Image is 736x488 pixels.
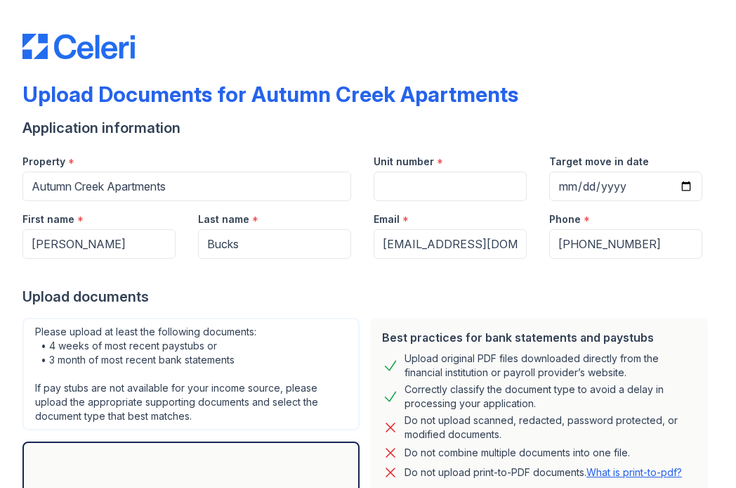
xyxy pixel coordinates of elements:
[374,212,400,226] label: Email
[22,287,714,307] div: Upload documents
[22,212,74,226] label: First name
[405,383,697,411] div: Correctly classify the document type to avoid a delay in processing your application.
[586,466,682,478] a: What is print-to-pdf?
[22,118,714,138] div: Application information
[22,34,135,59] img: CE_Logo_Blue-a8612792a0a2168367f1c8372b55b34899dd931a85d93a1a3d3e32e68fde9ad4.png
[374,155,434,169] label: Unit number
[405,413,697,442] div: Do not upload scanned, redacted, password protected, or modified documents.
[22,318,360,430] div: Please upload at least the following documents: • 4 weeks of most recent paystubs or • 3 month of...
[382,329,697,346] div: Best practices for bank statements and paystubs
[549,155,649,169] label: Target move in date
[405,465,682,480] p: Do not upload print-to-PDF documents.
[22,155,65,169] label: Property
[405,444,630,461] div: Do not combine multiple documents into one file.
[549,212,581,226] label: Phone
[198,212,249,226] label: Last name
[22,82,518,107] div: Upload Documents for Autumn Creek Apartments
[405,352,697,380] div: Upload original PDF files downloaded directly from the financial institution or payroll provider’...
